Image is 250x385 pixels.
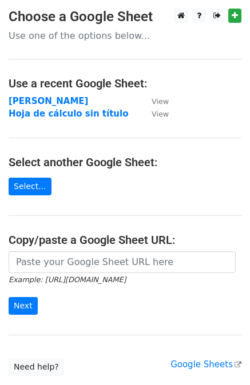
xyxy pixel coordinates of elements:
input: Next [9,297,38,315]
a: View [140,96,169,106]
p: Use one of the options below... [9,30,241,42]
h4: Copy/paste a Google Sheet URL: [9,233,241,247]
h4: Use a recent Google Sheet: [9,77,241,90]
small: View [152,97,169,106]
h3: Choose a Google Sheet [9,9,241,25]
a: Need help? [9,358,64,376]
a: Select... [9,178,51,195]
a: View [140,109,169,119]
a: Hoja de cálculo sin título [9,109,128,119]
small: Example: [URL][DOMAIN_NAME] [9,275,126,284]
input: Paste your Google Sheet URL here [9,251,236,273]
a: [PERSON_NAME] [9,96,88,106]
small: View [152,110,169,118]
h4: Select another Google Sheet: [9,155,241,169]
a: Google Sheets [170,359,241,370]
